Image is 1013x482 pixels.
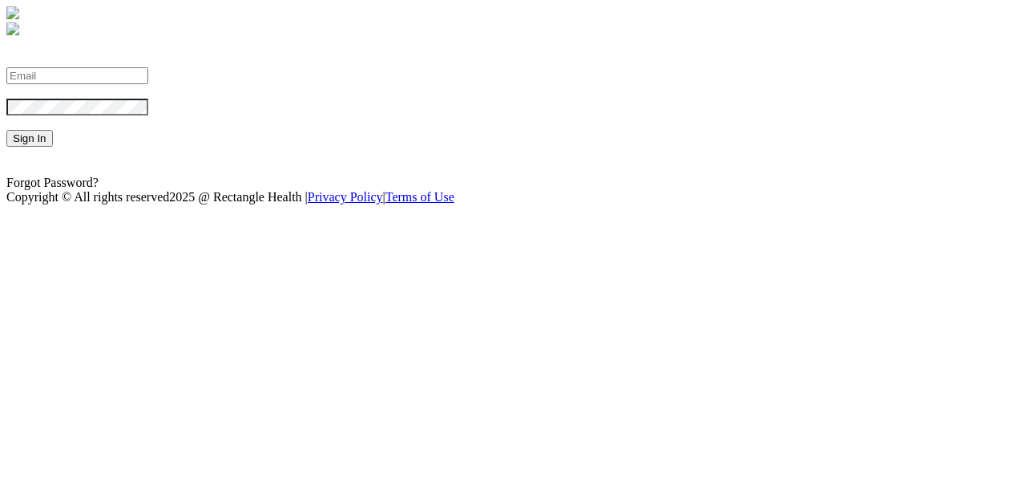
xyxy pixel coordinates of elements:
a: Terms of Use [385,190,454,204]
input: Email [6,67,148,84]
img: bridge_compliance_login_screen.278c3ca4.svg [6,6,19,19]
img: bridge_compliance_login_screen.278c3ca4.svg [6,22,19,35]
button: Sign In [6,130,53,147]
a: Forgot Password? [6,176,99,189]
a: Privacy Policy [308,190,383,204]
div: Copyright © All rights reserved 2025 @ Rectangle Health | | [6,190,1007,205]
